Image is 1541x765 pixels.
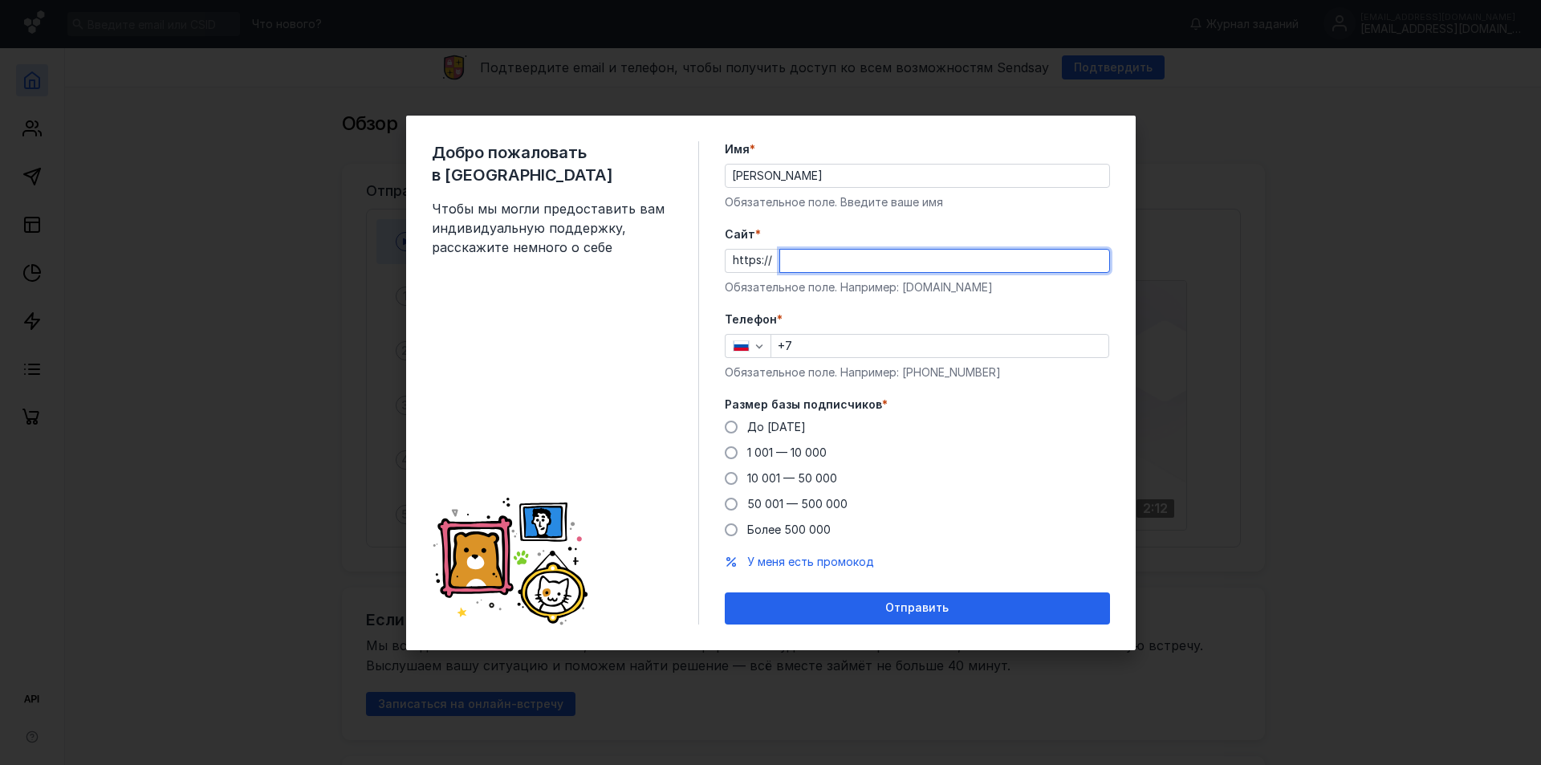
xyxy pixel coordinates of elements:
span: Телефон [725,311,777,328]
button: Отправить [725,592,1110,625]
span: 1 001 — 10 000 [747,446,827,459]
div: Обязательное поле. Введите ваше имя [725,194,1110,210]
span: 10 001 — 50 000 [747,471,837,485]
span: У меня есть промокод [747,555,874,568]
span: Отправить [885,601,949,615]
span: Имя [725,141,750,157]
div: Обязательное поле. Например: [DOMAIN_NAME] [725,279,1110,295]
span: Размер базы подписчиков [725,397,882,413]
span: До [DATE] [747,420,806,433]
span: 50 001 — 500 000 [747,497,848,511]
span: Чтобы мы могли предоставить вам индивидуальную поддержку, расскажите немного о себе [432,199,673,257]
div: Обязательное поле. Например: [PHONE_NUMBER] [725,364,1110,380]
span: Добро пожаловать в [GEOGRAPHIC_DATA] [432,141,673,186]
span: Более 500 000 [747,523,831,536]
span: Cайт [725,226,755,242]
button: У меня есть промокод [747,554,874,570]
